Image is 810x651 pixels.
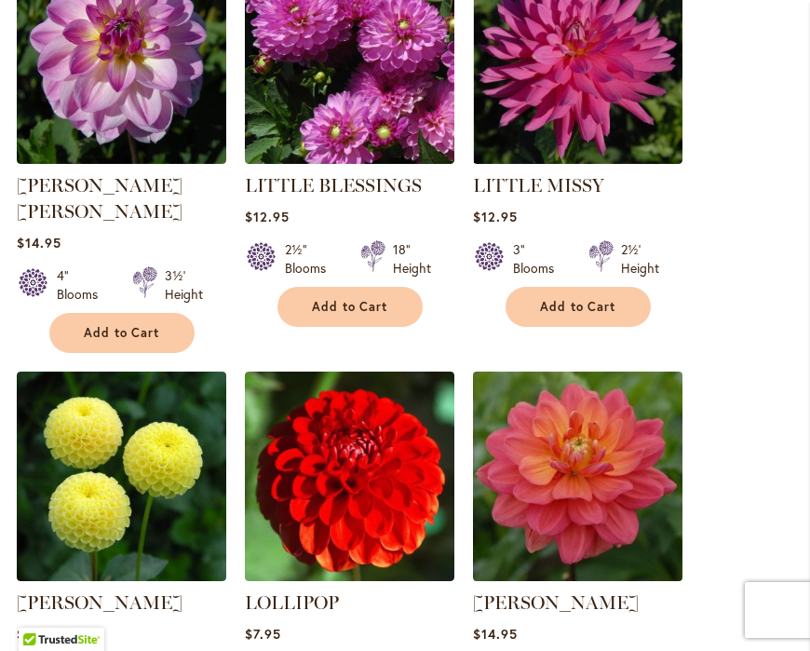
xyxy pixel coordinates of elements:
[312,299,388,315] span: Add to Cart
[513,240,566,278] div: 3" Blooms
[473,625,518,643] span: $14.95
[17,174,182,223] a: [PERSON_NAME] [PERSON_NAME]
[621,240,659,278] div: 2½' Height
[17,372,226,581] img: LITTLE SCOTTIE
[473,567,682,585] a: LORA ASHLEY
[57,266,110,304] div: 4" Blooms
[506,287,651,327] button: Add to Cart
[17,150,226,168] a: LISA LISA
[84,325,160,341] span: Add to Cart
[245,372,454,581] img: LOLLIPOP
[17,234,61,251] span: $14.95
[14,585,66,637] iframe: Launch Accessibility Center
[393,240,431,278] div: 18" Height
[245,625,281,643] span: $7.95
[245,174,422,197] a: LITTLE BLESSINGS
[473,208,518,225] span: $12.95
[17,567,226,585] a: LITTLE SCOTTIE
[17,591,182,614] a: [PERSON_NAME]
[285,240,338,278] div: 2½" Blooms
[540,299,616,315] span: Add to Cart
[277,287,423,327] button: Add to Cart
[49,313,195,353] button: Add to Cart
[245,150,454,168] a: LITTLE BLESSINGS
[245,591,339,614] a: LOLLIPOP
[245,208,290,225] span: $12.95
[473,591,639,614] a: [PERSON_NAME]
[473,174,604,197] a: LITTLE MISSY
[473,150,682,168] a: LITTLE MISSY
[165,266,203,304] div: 3½' Height
[245,567,454,585] a: LOLLIPOP
[467,366,687,586] img: LORA ASHLEY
